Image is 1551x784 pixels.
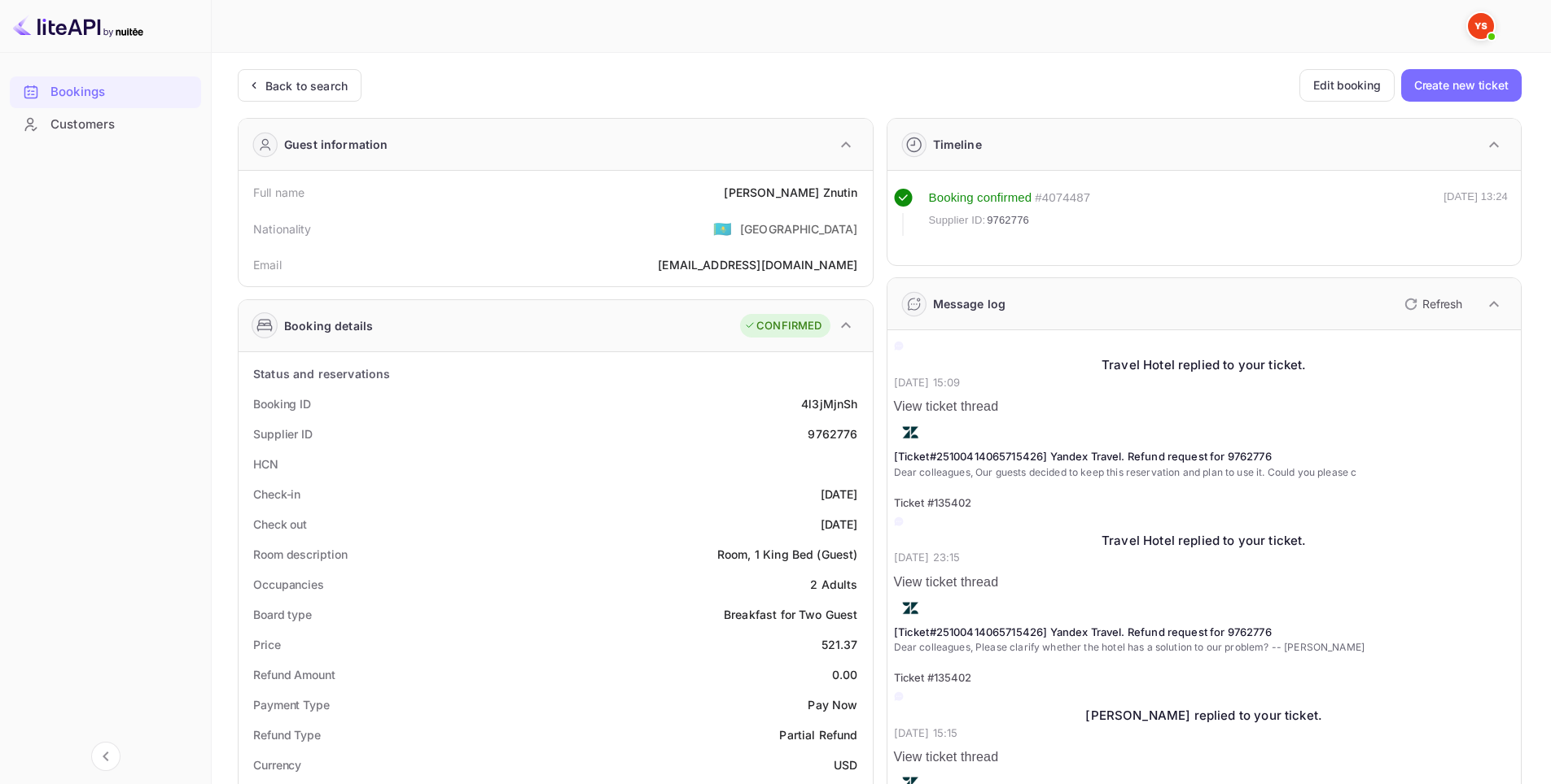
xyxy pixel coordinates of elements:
[801,395,857,412] div: 4l3jMjnSh
[284,317,373,334] div: Booking details
[253,486,300,503] div: Check-in
[832,666,858,683] div: 0.00
[713,214,732,243] span: United States
[894,625,1515,641] p: [Ticket#25100414065715426] Yandex Travel. Refund request for 9762776
[253,576,324,593] div: Occupancies
[658,256,857,273] div: [EMAIL_ADDRESS][DOMAIN_NAME]
[834,756,857,773] div: USD
[253,184,305,201] div: Full name
[724,606,857,623] div: Breakfast for Two Guest
[894,671,972,684] span: Ticket #135402
[933,295,1006,312] div: Message log
[821,516,858,533] div: [DATE]
[894,496,972,509] span: Ticket #135402
[1395,291,1469,317] button: Refresh
[253,365,390,382] div: Status and reservations
[253,696,330,713] div: Payment Type
[253,395,311,412] div: Booking ID
[894,747,1515,767] p: View ticket thread
[50,83,193,102] div: Bookings
[13,13,143,39] img: LiteAPI logo
[1035,189,1090,207] div: # 4074487
[821,486,858,503] div: [DATE]
[894,573,1515,592] p: View ticket thread
[1422,295,1462,312] p: Refresh
[894,449,1515,465] p: [Ticket#25100414065715426] Yandex Travel. Refund request for 9762776
[810,576,857,593] div: 2 Adults
[744,318,822,334] div: CONFIRMED
[1299,69,1395,102] button: Edit booking
[253,455,278,473] div: HCN
[253,756,301,773] div: Currency
[253,606,312,623] div: Board type
[10,109,201,139] a: Customers
[253,516,307,533] div: Check out
[894,550,1515,566] p: [DATE] 23:15
[717,546,858,563] div: Room, 1 King Bed (Guest)
[822,636,858,653] div: 521.37
[253,220,312,237] div: Nationality
[779,726,857,743] div: Partial Refund
[894,465,1515,480] p: Dear colleagues, Our guests decided to keep this reservation and plan to use it. Could you please c
[929,212,986,229] span: Supplier ID:
[1401,69,1522,102] button: Create new ticket
[253,546,347,563] div: Room description
[91,742,120,771] button: Collapse navigation
[1468,13,1494,39] img: Yandex Support
[894,640,1515,655] p: Dear colleagues, Please clarify whether the hotel has a solution to our problem? -- [PERSON_NAME]
[50,115,193,134] div: Customers
[894,592,927,625] img: AwvSTEc2VUhQAAAAAElFTkSuQmCC
[894,725,1515,742] p: [DATE] 15:15
[724,184,857,201] div: [PERSON_NAME] Znutin
[265,77,348,94] div: Back to search
[894,375,1515,391] p: [DATE] 15:09
[808,696,857,713] div: Pay Now
[253,425,313,442] div: Supplier ID
[894,397,1515,416] p: View ticket thread
[253,666,335,683] div: Refund Amount
[808,425,857,442] div: 9762776
[894,356,1515,375] div: Travel Hotel replied to your ticket.
[253,636,281,653] div: Price
[894,416,927,449] img: AwvSTEc2VUhQAAAAAElFTkSuQmCC
[1444,189,1508,236] div: [DATE] 13:24
[740,220,858,237] div: [GEOGRAPHIC_DATA]
[894,532,1515,551] div: Travel Hotel replied to your ticket.
[253,256,282,273] div: Email
[10,76,201,107] a: Bookings
[933,136,982,153] div: Timeline
[284,136,388,153] div: Guest information
[929,189,1032,207] div: Booking confirmed
[253,726,321,743] div: Refund Type
[10,76,201,108] div: Bookings
[10,109,201,141] div: Customers
[894,707,1515,725] div: [PERSON_NAME] replied to your ticket.
[987,212,1029,229] span: 9762776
